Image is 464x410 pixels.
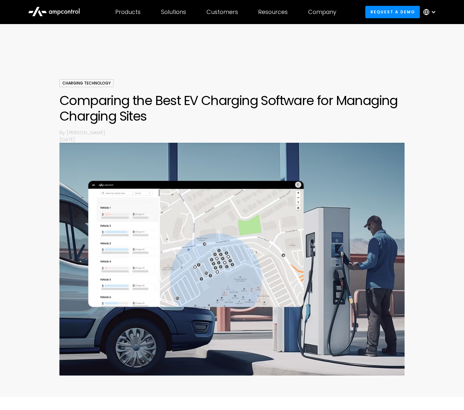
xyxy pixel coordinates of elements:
[115,8,141,16] div: Products
[67,129,405,136] p: [PERSON_NAME]
[308,8,336,16] div: Company
[59,79,114,87] div: Charging Technology
[161,8,186,16] div: Solutions
[365,6,420,18] a: Request a demo
[59,136,405,143] p: [DATE]
[59,93,405,124] h1: Comparing the Best EV Charging Software for Managing Charging Sites
[258,8,288,16] div: Resources
[207,8,238,16] div: Customers
[59,129,67,136] p: By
